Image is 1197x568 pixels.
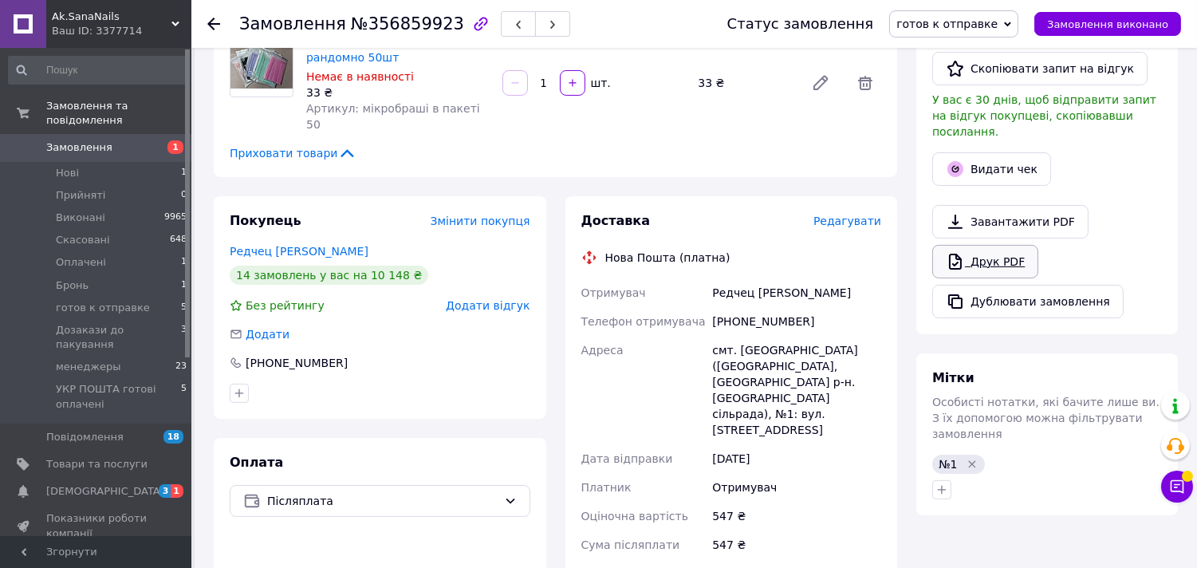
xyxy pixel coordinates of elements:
svg: Видалити мітку [966,458,978,471]
div: шт. [587,75,612,91]
div: Редчец [PERSON_NAME] [709,278,884,307]
button: Замовлення виконано [1034,12,1181,36]
div: 14 замовлень у вас на 10 148 ₴ [230,266,428,285]
span: Додати [246,328,289,341]
div: Нова Пошта (платна) [601,250,734,266]
span: Сума післяплати [581,538,680,551]
span: Оплата [230,455,283,470]
div: [PHONE_NUMBER] [709,307,884,336]
span: 3 [159,484,171,498]
span: Товари та послуги [46,457,148,471]
input: Пошук [8,56,188,85]
span: Приховати товари [230,145,356,161]
span: Доставка [581,213,651,228]
span: 3 [181,323,187,352]
div: [DATE] [709,444,884,473]
button: Дублювати замовлення [932,285,1124,318]
button: Скопіювати запит на відгук [932,52,1148,85]
span: №356859923 [351,14,464,34]
span: Скасовані [56,233,110,247]
span: Видалити [849,67,881,99]
button: Видати чек [932,152,1051,186]
span: Ak.SanaNails [52,10,171,24]
a: Редчец [PERSON_NAME] [230,245,368,258]
span: Оціночна вартість [581,510,688,523]
div: Статус замовлення [727,16,874,32]
a: Редагувати [805,67,837,99]
span: готов к отправке [56,301,150,315]
span: 1 [167,140,183,154]
span: Післяплата [267,492,498,510]
div: 33 ₴ [691,72,798,94]
span: готов к отправке [896,18,998,30]
span: Редагувати [813,215,881,227]
span: Замовлення [46,140,112,155]
span: Додати відгук [446,299,530,312]
span: Отримувач [581,286,646,299]
span: 0 [181,188,187,203]
span: 1 [181,278,187,293]
span: 1 [171,484,183,498]
span: Замовлення та повідомлення [46,99,191,128]
div: 33 ₴ [306,85,490,101]
span: Повідомлення [46,430,124,444]
span: 648 [170,233,187,247]
span: 9965 [164,211,187,225]
span: Артикул: мікробраші в пакеті 50 [306,102,480,131]
span: Показники роботи компанії [46,511,148,540]
button: Чат з покупцем [1161,471,1193,503]
div: Отримувач [709,473,884,502]
span: 5 [181,382,187,411]
span: 1 [181,166,187,180]
span: Без рейтингу [246,299,325,312]
div: 547 ₴ [709,502,884,531]
span: менеджеры [56,360,121,374]
span: Прийняті [56,188,105,203]
img: Мікробраші в пакеті колір рандомно 50шт [230,42,293,89]
span: Замовлення [239,14,346,34]
a: Друк PDF [932,245,1038,278]
span: Адреса [581,344,624,357]
span: Оплачені [56,255,106,270]
span: Змінити покупця [431,215,530,227]
span: №1 [939,458,957,471]
span: Замовлення виконано [1047,18,1168,30]
span: Немає в наявності [306,70,414,83]
span: Дозакази до пакування [56,323,181,352]
span: [DEMOGRAPHIC_DATA] [46,484,164,499]
span: 1 [181,255,187,270]
span: Покупець [230,213,301,228]
span: Особисті нотатки, які бачите лише ви. З їх допомогою можна фільтрувати замовлення [932,396,1160,440]
div: смт. [GEOGRAPHIC_DATA] ([GEOGRAPHIC_DATA], [GEOGRAPHIC_DATA] р-н. [GEOGRAPHIC_DATA] сільрада), №1... [709,336,884,444]
span: У вас є 30 днів, щоб відправити запит на відгук покупцеві, скопіювавши посилання. [932,93,1156,138]
span: Дата відправки [581,452,673,465]
a: Завантажити PDF [932,205,1089,239]
span: Телефон отримувача [581,315,706,328]
span: 18 [163,430,183,444]
span: Мітки [932,370,975,385]
span: Виконані [56,211,105,225]
span: Бронь [56,278,89,293]
div: Ваш ID: 3377714 [52,24,191,38]
div: Повернутися назад [207,16,220,32]
span: Платник [581,481,632,494]
div: [PHONE_NUMBER] [244,355,349,371]
span: 5 [181,301,187,315]
div: 547 ₴ [709,531,884,559]
span: 23 [175,360,187,374]
span: УКР ПОШТА готові оплачені [56,382,181,411]
span: Нові [56,166,79,180]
